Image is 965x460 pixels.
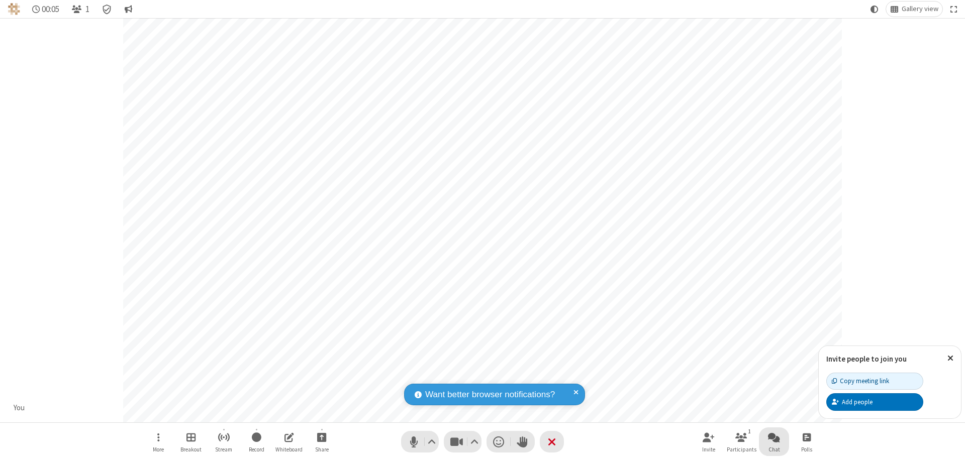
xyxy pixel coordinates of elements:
span: Invite [702,446,715,452]
button: Open participant list [67,2,93,17]
div: 1 [745,427,754,436]
button: Close popover [940,346,961,371]
button: Start sharing [307,427,337,456]
span: 1 [85,5,89,14]
button: Start recording [241,427,271,456]
button: Change layout [886,2,942,17]
button: Start streaming [209,427,239,456]
img: QA Selenium DO NOT DELETE OR CHANGE [8,3,20,15]
button: Using system theme [866,2,883,17]
span: Gallery view [902,5,938,13]
span: More [153,446,164,452]
button: Open chat [759,427,789,456]
span: Want better browser notifications? [425,388,555,401]
button: Stop video (⌘+Shift+V) [444,431,481,452]
button: Open participant list [726,427,756,456]
div: Timer [28,2,64,17]
span: Stream [215,446,232,452]
button: Mute (⌘+Shift+A) [401,431,439,452]
button: Video setting [468,431,481,452]
button: Conversation [120,2,136,17]
button: Audio settings [425,431,439,452]
span: Chat [768,446,780,452]
span: Record [249,446,264,452]
div: You [10,402,29,414]
button: Send a reaction [487,431,511,452]
button: Manage Breakout Rooms [176,427,206,456]
span: Breakout [180,446,202,452]
button: Fullscreen [946,2,961,17]
span: Participants [727,446,756,452]
button: Open poll [792,427,822,456]
button: Raise hand [511,431,535,452]
button: Copy meeting link [826,373,923,390]
div: Meeting details Encryption enabled [98,2,117,17]
label: Invite people to join you [826,354,907,364]
button: Add people [826,393,923,410]
span: 00:05 [42,5,59,14]
div: Copy meeting link [832,376,889,386]
span: Share [315,446,329,452]
button: Invite participants (⌘+Shift+I) [694,427,724,456]
button: Open shared whiteboard [274,427,304,456]
button: End or leave meeting [540,431,564,452]
span: Whiteboard [275,446,303,452]
button: Open menu [143,427,173,456]
span: Polls [801,446,812,452]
